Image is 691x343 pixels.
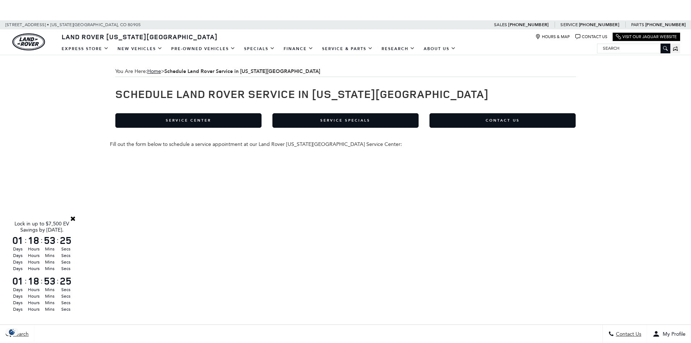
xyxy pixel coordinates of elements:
[43,299,57,306] span: Mins
[15,221,69,233] span: Lock in up to $7,500 EV Savings by [DATE].
[113,42,167,55] a: New Vehicles
[59,306,73,313] span: Secs
[59,265,73,272] span: Secs
[62,32,218,41] span: Land Rover [US_STATE][GEOGRAPHIC_DATA]
[164,68,320,75] strong: Schedule Land Rover Service in [US_STATE][GEOGRAPHIC_DATA]
[59,299,73,306] span: Secs
[59,235,73,245] span: 25
[12,33,45,50] img: Land Rover
[43,246,57,252] span: Mins
[115,88,576,100] h1: Schedule Land Rover Service in [US_STATE][GEOGRAPHIC_DATA]
[110,141,581,147] div: Fill out the form below to schedule a service appointment at our Land Rover [US_STATE][GEOGRAPHIC...
[41,235,43,246] span: :
[508,22,548,28] a: [PHONE_NUMBER]
[11,265,25,272] span: Days
[59,259,73,265] span: Secs
[43,259,57,265] span: Mins
[27,276,41,286] span: 18
[59,293,73,299] span: Secs
[272,113,419,128] a: Service Specials
[57,275,59,286] span: :
[57,32,222,41] a: Land Rover [US_STATE][GEOGRAPHIC_DATA]
[57,42,113,55] a: EXPRESS STORE
[11,306,25,313] span: Days
[115,113,262,128] a: Service Center
[377,42,419,55] a: Research
[240,42,279,55] a: Specials
[27,306,41,313] span: Hours
[579,22,619,28] a: [PHONE_NUMBER]
[115,66,576,77] span: You Are Here:
[70,215,76,222] a: Close
[11,235,25,245] span: 01
[43,235,57,245] span: 53
[59,252,73,259] span: Secs
[419,42,460,55] a: About Us
[11,293,25,299] span: Days
[43,265,57,272] span: Mins
[616,34,677,40] a: Visit Our Jaguar Website
[59,276,73,286] span: 25
[167,42,240,55] a: Pre-Owned Vehicles
[43,306,57,313] span: Mins
[27,259,41,265] span: Hours
[57,42,460,55] nav: Main Navigation
[11,246,25,252] span: Days
[560,22,577,27] span: Service
[43,286,57,293] span: Mins
[41,275,43,286] span: :
[147,68,161,74] a: Home
[494,22,507,27] span: Sales
[631,22,644,27] span: Parts
[43,293,57,299] span: Mins
[27,299,41,306] span: Hours
[597,44,670,53] input: Search
[128,20,141,29] span: 80905
[11,252,25,259] span: Days
[115,66,576,77] div: Breadcrumbs
[57,235,59,246] span: :
[11,286,25,293] span: Days
[27,265,41,272] span: Hours
[660,331,686,337] span: My Profile
[645,22,686,28] a: [PHONE_NUMBER]
[614,331,641,337] span: Contact Us
[120,20,127,29] span: CO
[43,276,57,286] span: 53
[5,20,49,29] span: [STREET_ADDRESS] •
[27,286,41,293] span: Hours
[50,20,119,29] span: [US_STATE][GEOGRAPHIC_DATA],
[59,246,73,252] span: Secs
[4,328,20,336] section: Click to Open Cookie Consent Modal
[11,259,25,265] span: Days
[279,42,318,55] a: Finance
[575,34,607,40] a: Contact Us
[27,252,41,259] span: Hours
[25,275,27,286] span: :
[429,113,576,128] a: Contact Us
[5,22,141,27] a: [STREET_ADDRESS] • [US_STATE][GEOGRAPHIC_DATA], CO 80905
[59,286,73,293] span: Secs
[27,246,41,252] span: Hours
[147,68,320,74] span: >
[4,328,20,336] img: Opt-Out Icon
[27,235,41,245] span: 18
[318,42,377,55] a: Service & Parts
[535,34,570,40] a: Hours & Map
[43,252,57,259] span: Mins
[27,293,41,299] span: Hours
[12,33,45,50] a: land-rover
[11,299,25,306] span: Days
[11,276,25,286] span: 01
[25,235,27,246] span: :
[647,325,691,343] button: Open user profile menu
